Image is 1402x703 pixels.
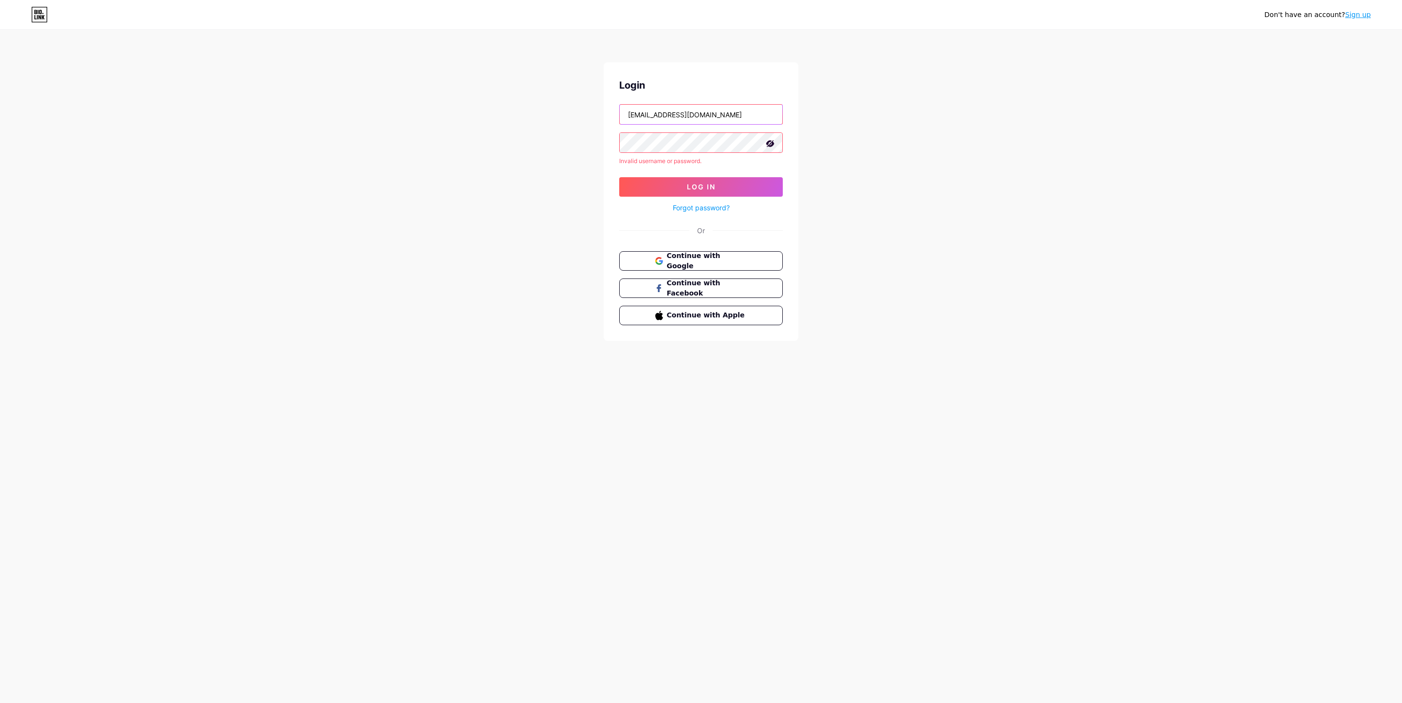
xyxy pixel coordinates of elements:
[687,183,716,191] span: Log In
[619,306,783,325] button: Continue with Apple
[619,177,783,197] button: Log In
[673,203,730,213] a: Forgot password?
[667,251,747,271] span: Continue with Google
[667,310,747,320] span: Continue with Apple
[697,225,705,236] div: Or
[619,157,783,166] div: Invalid username or password.
[620,105,782,124] input: Username
[619,251,783,271] button: Continue with Google
[619,78,783,92] div: Login
[619,278,783,298] button: Continue with Facebook
[667,278,747,298] span: Continue with Facebook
